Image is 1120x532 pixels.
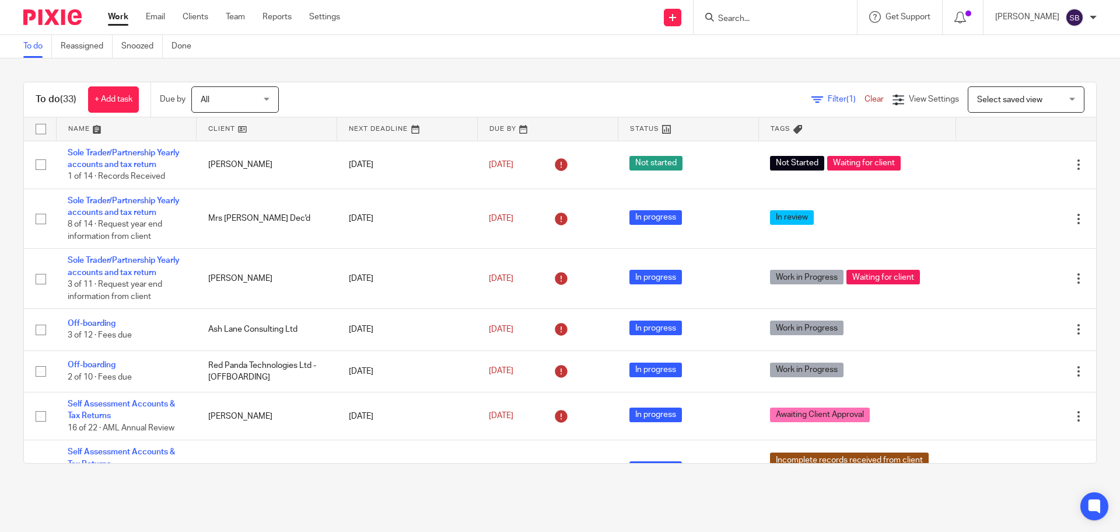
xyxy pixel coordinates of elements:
a: + Add task [88,86,139,113]
td: [DATE] [337,249,478,309]
td: [DATE] [337,189,478,249]
span: 16 of 22 · AML Annual Review [68,424,174,432]
span: Work in Progress [770,321,843,335]
span: Waiting for client [827,156,901,171]
span: Tags [771,126,790,132]
a: To do [23,35,52,58]
span: (33) [60,95,76,104]
span: [DATE] [489,412,513,420]
span: In progress [629,210,682,225]
span: [DATE] [489,367,513,375]
td: [PERSON_NAME] [197,141,337,189]
td: [DATE] [337,392,478,440]
span: In progress [629,408,682,422]
span: Waiting for client [846,270,920,284]
a: Sole Trader/Partnership Yearly accounts and tax return [68,197,180,217]
span: Not started [629,156,682,171]
input: Search [717,14,822,25]
a: Self Assessment Accounts & Tax Returns [68,400,175,420]
span: 3 of 11 · Request year end information from client [68,280,162,301]
span: [DATE] [489,161,513,169]
span: Awaiting Client Approval [770,408,870,422]
span: Get Support [885,13,930,21]
img: svg%3E [1065,8,1084,27]
span: [DATE] [489,214,513,222]
span: All [201,96,209,104]
span: Work in Progress [770,270,843,284]
span: Select saved view [977,96,1042,104]
td: [DATE] [337,309,478,350]
span: Work in Progress [770,363,843,377]
a: Email [146,11,165,23]
p: Due by [160,93,185,105]
span: View Settings [909,95,959,103]
span: In progress [629,461,682,476]
p: [PERSON_NAME] [995,11,1059,23]
span: In progress [629,363,682,377]
a: Reports [262,11,292,23]
img: Pixie [23,9,82,25]
a: Reassigned [61,35,113,58]
h1: To do [36,93,76,106]
span: [DATE] [489,325,513,333]
td: [DATE] [337,141,478,189]
span: 2 of 10 · Fees due [68,373,132,381]
td: [PERSON_NAME] [197,392,337,440]
td: Ash Lane Consulting Ltd [197,309,337,350]
a: Snoozed [121,35,163,58]
td: Mrs [PERSON_NAME] Dec'd [197,189,337,249]
span: [DATE] [489,274,513,283]
span: 1 of 14 · Records Received [68,172,165,180]
span: 8 of 14 · Request year end information from client [68,221,162,241]
a: Sole Trader/Partnership Yearly accounts and tax return [68,149,180,169]
span: In progress [629,270,682,284]
a: Done [171,35,200,58]
span: In review [770,210,814,225]
a: Off-boarding [68,319,116,328]
td: Red Panda Technologies Ltd - [OFFBOARDING] [197,350,337,392]
span: Filter [828,95,864,103]
span: 3 of 12 · Fees due [68,332,132,340]
td: [PERSON_NAME] [197,249,337,309]
span: Incomplete records received from client [770,453,929,467]
a: Team [226,11,245,23]
a: Work [108,11,128,23]
span: Not Started [770,156,824,171]
span: In progress [629,321,682,335]
td: [DATE] [337,350,478,392]
td: [PERSON_NAME] [197,440,337,500]
a: Sole Trader/Partnership Yearly accounts and tax return [68,256,180,276]
a: Self Assessment Accounts & Tax Returns [68,448,175,468]
td: [DATE] [337,440,478,500]
a: Off-boarding [68,361,116,369]
a: Clients [183,11,208,23]
a: Clear [864,95,884,103]
a: Settings [309,11,340,23]
span: (1) [846,95,856,103]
